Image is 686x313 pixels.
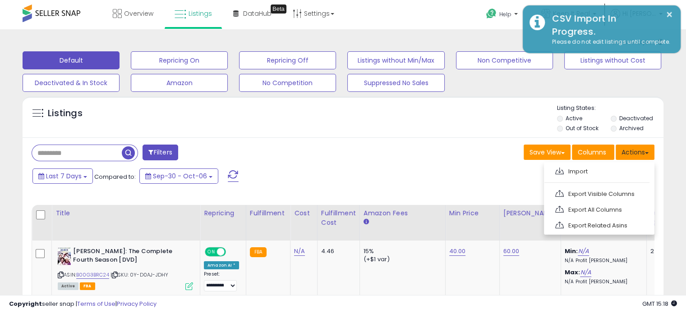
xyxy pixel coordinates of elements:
[55,209,196,218] div: Title
[666,9,673,20] button: ×
[503,209,557,218] div: [PERSON_NAME]
[566,114,582,122] label: Active
[46,172,82,181] span: Last 7 Days
[58,247,193,289] div: ASIN:
[204,271,239,291] div: Preset:
[239,74,336,92] button: No Competition
[449,247,466,256] a: 40.00
[131,51,228,69] button: Repricing On
[557,104,663,113] p: Listing States:
[32,168,93,184] button: Last 7 Days
[449,209,496,218] div: Min Price
[76,271,109,279] a: B00G3BRC24
[364,247,438,255] div: 15%
[549,164,648,178] a: Import
[545,38,674,46] div: Please do not edit listings until complete.
[294,209,313,218] div: Cost
[117,299,157,308] a: Privacy Policy
[364,209,442,218] div: Amazon Fees
[549,218,648,232] a: Export Related Asins
[225,248,239,256] span: OFF
[206,248,217,256] span: ON
[619,114,653,122] label: Deactivated
[616,145,654,160] button: Actions
[642,299,677,308] span: 2025-10-14 15:18 GMT
[561,205,646,240] th: The percentage added to the cost of goods (COGS) that forms the calculator for Min & Max prices.
[321,209,356,227] div: Fulfillment Cost
[110,271,168,278] span: | SKU: 0Y-D0AJ-JDHY
[619,124,643,132] label: Archived
[564,51,661,69] button: Listings without Cost
[94,172,136,181] span: Compared to:
[48,107,83,120] h5: Listings
[271,5,286,14] div: Tooltip anchor
[456,51,553,69] button: Non Competitive
[565,279,640,285] p: N/A Profit [PERSON_NAME]
[565,258,640,264] p: N/A Profit [PERSON_NAME]
[58,282,78,290] span: All listings currently available for purchase on Amazon
[549,203,648,217] a: Export All Columns
[499,10,511,18] span: Help
[58,247,71,265] img: 51pK1pAY4ML._SL40_.jpg
[9,299,42,308] strong: Copyright
[347,51,444,69] button: Listings without Min/Max
[578,148,606,157] span: Columns
[250,209,286,218] div: Fulfillment
[131,74,228,92] button: Amazon
[250,247,267,257] small: FBA
[9,300,157,308] div: seller snap | |
[580,268,591,277] a: N/A
[153,172,207,181] span: Sep-30 - Oct-06
[204,209,242,218] div: Repricing
[364,218,369,226] small: Amazon Fees.
[650,247,678,255] div: 2
[545,12,674,38] div: CSV Import In Progress.
[189,9,212,18] span: Listings
[243,9,272,18] span: DataHub
[239,51,336,69] button: Repricing Off
[139,168,218,184] button: Sep-30 - Oct-06
[524,145,571,160] button: Save View
[347,74,444,92] button: Suppressed No Sales
[77,299,115,308] a: Terms of Use
[23,51,120,69] button: Default
[578,247,589,256] a: N/A
[549,187,648,201] a: Export Visible Columns
[23,74,120,92] button: Deactivated & In Stock
[479,1,527,29] a: Help
[364,255,438,263] div: (+$1 var)
[73,247,183,266] b: [PERSON_NAME]: The Complete Fourth Season [DVD]
[503,247,520,256] a: 60.00
[565,268,580,277] b: Max:
[80,282,95,290] span: FBA
[143,145,178,160] button: Filters
[566,124,599,132] label: Out of Stock
[565,247,578,255] b: Min:
[294,247,305,256] a: N/A
[204,261,239,269] div: Amazon AI *
[321,247,353,255] div: 4.46
[124,9,153,18] span: Overview
[572,145,614,160] button: Columns
[486,8,497,19] i: Get Help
